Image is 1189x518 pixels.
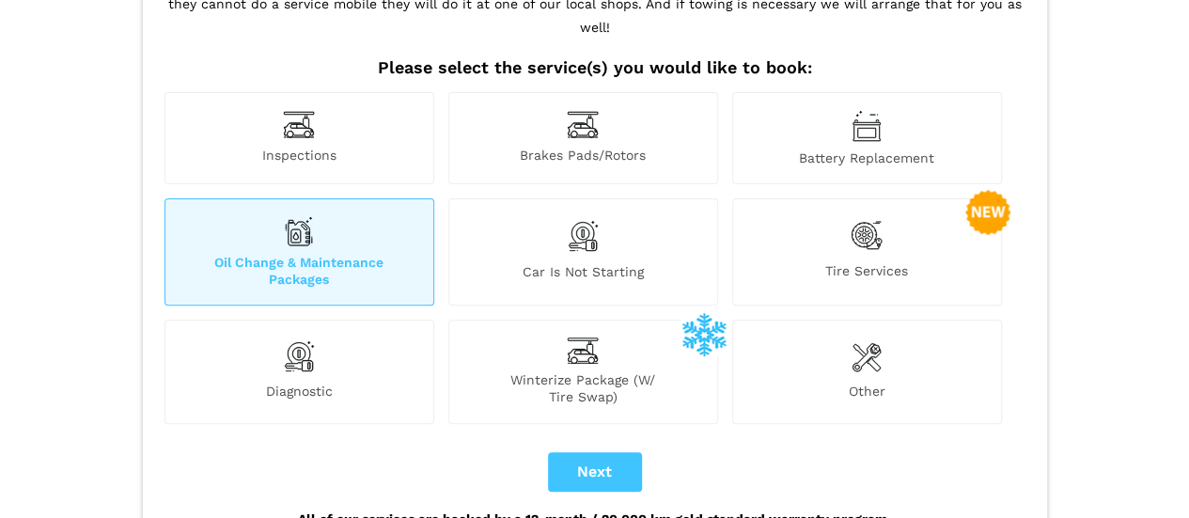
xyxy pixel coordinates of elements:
[165,383,433,405] span: Diagnostic
[165,254,433,288] span: Oil Change & Maintenance Packages
[733,149,1001,166] span: Battery Replacement
[681,311,727,356] img: winterize-icon_1.png
[449,371,717,405] span: Winterize Package (W/ Tire Swap)
[160,57,1030,78] h2: Please select the service(s) you would like to book:
[165,147,433,166] span: Inspections
[733,262,1001,288] span: Tire Services
[965,190,1010,235] img: new-badge-2-48.png
[449,147,717,166] span: Brakes Pads/Rotors
[733,383,1001,405] span: Other
[449,263,717,288] span: Car is not starting
[548,452,642,492] button: Next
